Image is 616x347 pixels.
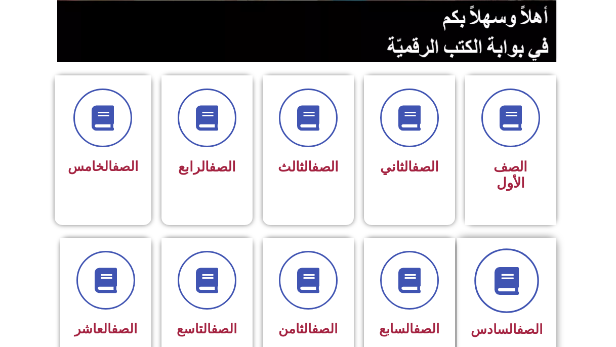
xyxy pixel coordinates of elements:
[379,321,439,336] span: السابع
[74,321,137,336] span: العاشر
[380,159,439,175] span: الثاني
[211,321,237,336] a: الصف
[278,159,339,175] span: الثالث
[517,322,543,337] a: الصف
[178,159,236,175] span: الرابع
[111,321,137,336] a: الصف
[312,321,338,336] a: الصف
[471,322,543,337] span: السادس
[209,159,236,175] a: الصف
[177,321,237,336] span: التاسع
[312,159,339,175] a: الصف
[494,159,527,191] span: الصف الأول
[412,159,439,175] a: الصف
[112,159,138,174] a: الصف
[414,321,439,336] a: الصف
[278,321,338,336] span: الثامن
[68,159,138,174] span: الخامس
